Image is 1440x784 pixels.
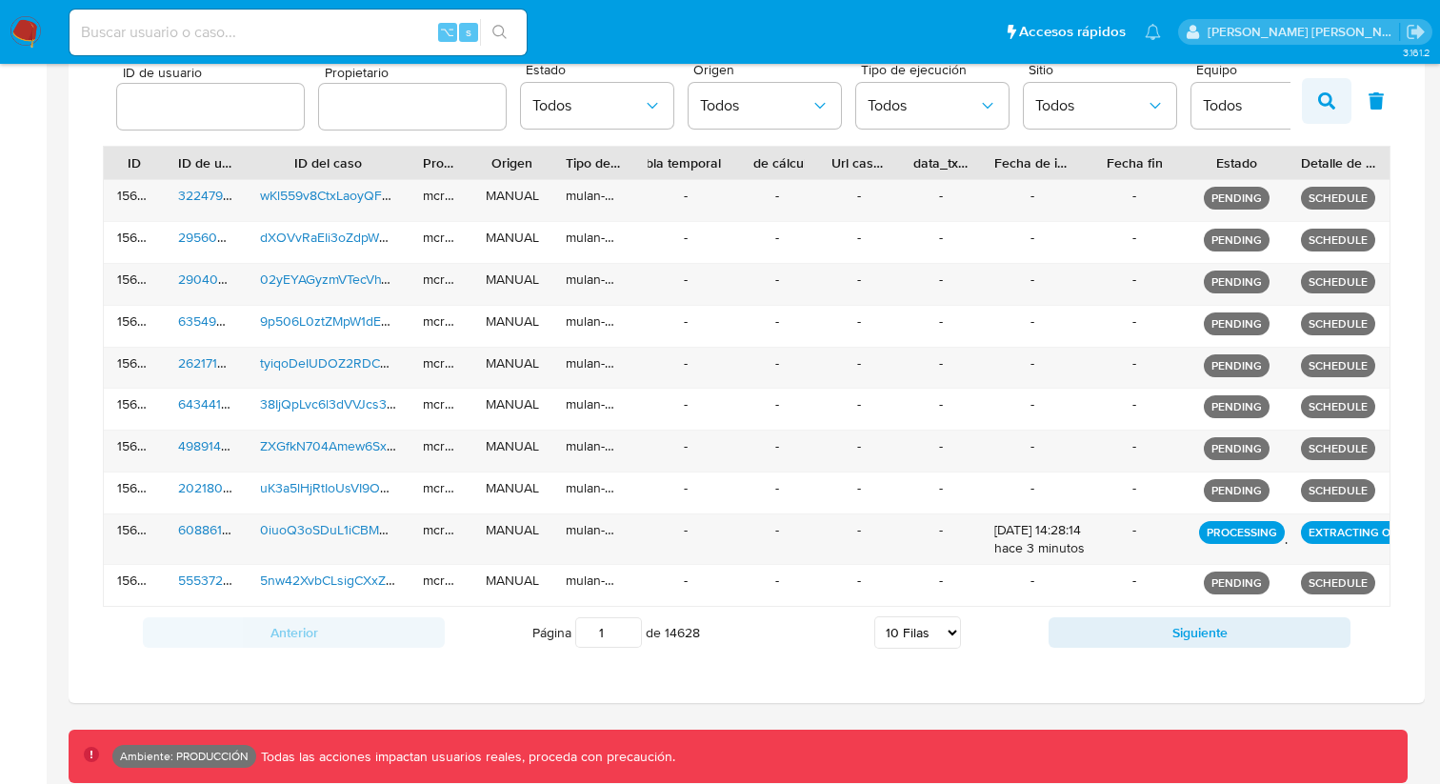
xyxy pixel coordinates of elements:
[70,20,527,45] input: Buscar usuario o caso...
[1019,22,1126,42] span: Accesos rápidos
[1145,24,1161,40] a: Notificaciones
[1208,23,1400,41] p: edwin.alonso@mercadolibre.com.co
[120,753,249,760] p: Ambiente: PRODUCCIÓN
[480,19,519,46] button: search-icon
[440,23,454,41] span: ⌥
[466,23,471,41] span: s
[256,748,675,766] p: Todas las acciones impactan usuarios reales, proceda con precaución.
[1403,45,1430,60] span: 3.161.2
[1406,22,1426,42] a: Salir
